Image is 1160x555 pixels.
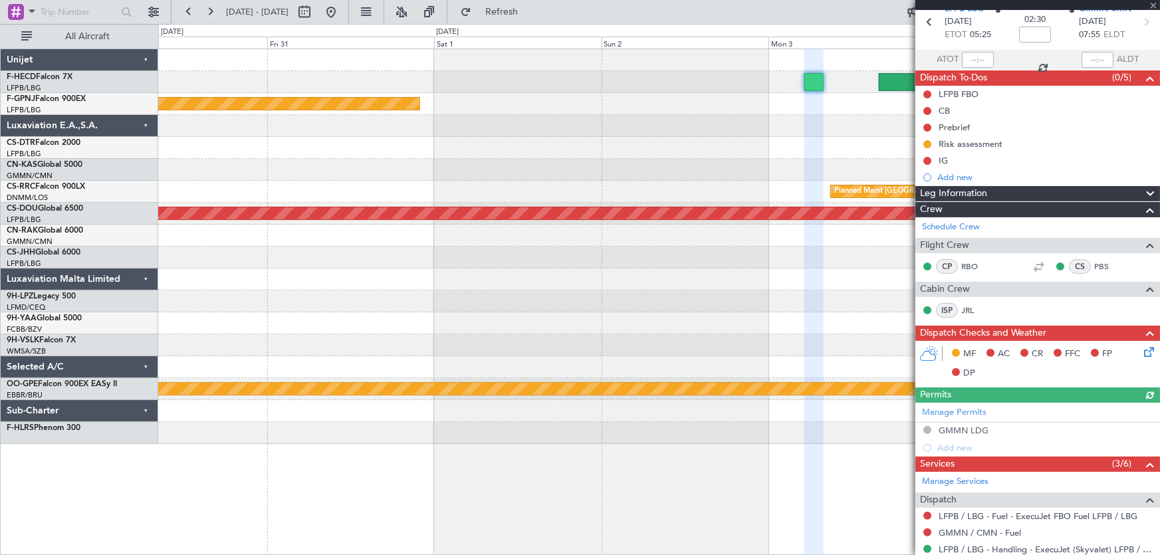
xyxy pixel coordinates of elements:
[7,259,41,269] a: LFPB/LBG
[936,303,958,318] div: ISP
[939,510,1137,522] a: LFPB / LBG - Fuel - ExecuJet FBO Fuel LFPB / LBG
[1112,70,1131,84] span: (0/5)
[7,205,38,213] span: CS-DOU
[920,326,1046,341] span: Dispatch Checks and Weather
[7,149,41,159] a: LFPB/LBG
[939,527,1021,538] a: GMMN / CMN - Fuel
[7,324,42,334] a: FCBB/BZV
[7,314,82,322] a: 9H-YAAGlobal 5000
[970,29,991,42] span: 05:25
[7,227,38,235] span: CN-RAK
[939,105,950,116] div: CB
[920,493,957,508] span: Dispatch
[7,292,76,300] a: 9H-LPZLegacy 500
[7,249,80,257] a: CS-JHHGlobal 6000
[35,32,140,41] span: All Aircraft
[267,37,434,49] div: Fri 31
[41,2,117,22] input: Trip Number
[7,95,86,103] a: F-GPNJFalcon 900EX
[7,171,53,181] a: GMMN/CMN
[1024,13,1046,27] span: 02:30
[7,105,41,115] a: LFPB/LBG
[7,183,35,191] span: CS-RRC
[7,336,76,344] a: 9H-VSLKFalcon 7X
[7,424,80,432] a: F-HLRSPhenom 300
[1079,15,1106,29] span: [DATE]
[100,37,267,49] div: Thu 30
[1094,261,1124,273] a: PBS
[436,27,459,38] div: [DATE]
[434,37,601,49] div: Sat 1
[7,205,83,213] a: CS-DOUGlobal 6500
[7,161,82,169] a: CN-KASGlobal 5000
[7,95,35,103] span: F-GPNJ
[7,139,80,147] a: CS-DTRFalcon 2000
[834,181,1044,201] div: Planned Maint [GEOGRAPHIC_DATA] ([GEOGRAPHIC_DATA])
[7,336,39,344] span: 9H-VSLK
[7,73,36,81] span: F-HECD
[937,171,1153,183] div: Add new
[474,7,530,17] span: Refresh
[936,259,958,274] div: CP
[226,6,289,18] span: [DATE] - [DATE]
[945,29,967,42] span: ETOT
[963,367,975,380] span: DP
[768,37,935,49] div: Mon 3
[7,237,53,247] a: GMMN/CMN
[7,380,38,388] span: OO-GPE
[939,122,970,133] div: Prebrief
[7,161,37,169] span: CN-KAS
[7,83,41,93] a: LFPB/LBG
[1032,348,1043,361] span: CR
[1102,348,1112,361] span: FP
[998,348,1010,361] span: AC
[939,155,948,166] div: IG
[7,227,83,235] a: CN-RAKGlobal 6000
[454,1,534,23] button: Refresh
[7,390,43,400] a: EBBR/BRU
[7,73,72,81] a: F-HECDFalcon 7X
[922,475,988,489] a: Manage Services
[1069,259,1091,274] div: CS
[7,193,48,203] a: DNMM/LOS
[7,249,35,257] span: CS-JHH
[7,139,35,147] span: CS-DTR
[920,70,987,86] span: Dispatch To-Dos
[7,380,117,388] a: OO-GPEFalcon 900EX EASy II
[1065,348,1080,361] span: FFC
[920,238,969,253] span: Flight Crew
[7,314,37,322] span: 9H-YAA
[1079,29,1100,42] span: 07:55
[1117,53,1139,66] span: ALDT
[161,27,183,38] div: [DATE]
[1112,457,1131,471] span: (3/6)
[1103,29,1125,42] span: ELDT
[939,88,979,100] div: LFPB FBO
[920,282,970,297] span: Cabin Crew
[963,348,976,361] span: MF
[7,183,85,191] a: CS-RRCFalcon 900LX
[920,457,955,472] span: Services
[939,138,1002,150] div: Risk assessment
[945,15,972,29] span: [DATE]
[602,37,768,49] div: Sun 2
[920,202,943,217] span: Crew
[920,186,987,201] span: Leg Information
[922,221,980,234] a: Schedule Crew
[939,544,1153,555] a: LFPB / LBG - Handling - ExecuJet (Skyvalet) LFPB / LBG
[7,424,34,432] span: F-HLRS
[7,302,45,312] a: LFMD/CEQ
[961,261,991,273] a: RBO
[7,292,33,300] span: 9H-LPZ
[7,346,46,356] a: WMSA/SZB
[937,53,959,66] span: ATOT
[961,304,991,316] a: JRL
[7,215,41,225] a: LFPB/LBG
[15,26,144,47] button: All Aircraft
